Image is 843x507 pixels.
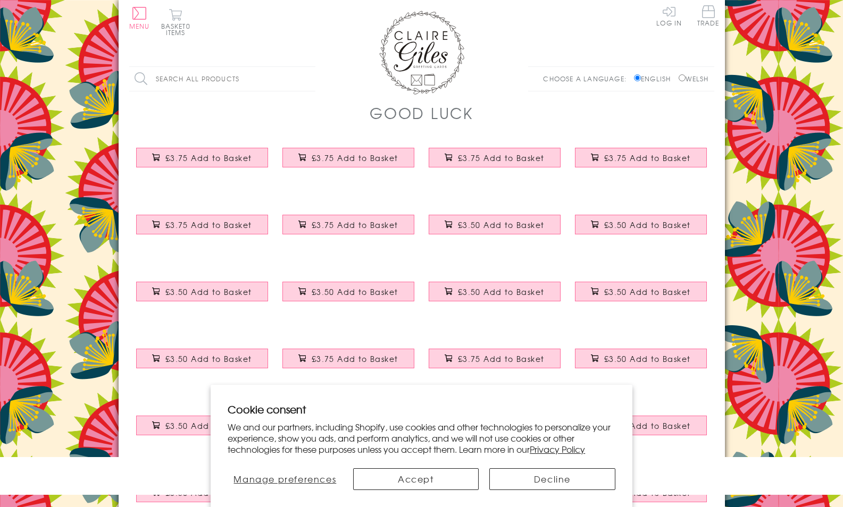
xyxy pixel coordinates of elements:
[634,74,641,81] input: English
[568,140,714,185] a: Good Luck in Nationals Card, Dots, Embellished with pompoms £3.75 Add to Basket
[604,153,691,163] span: £3.75 Add to Basket
[429,215,561,234] button: £3.50 Add to Basket
[165,153,252,163] span: £3.75 Add to Basket
[422,274,568,319] a: Good Luck Card, Horseshoe and Four Leaf Clover £3.50 Add to Basket
[228,402,615,417] h2: Cookie consent
[276,207,422,252] a: Good Luck Card, Pencil case, First Day of School, Embellished with pompoms £3.75 Add to Basket
[129,207,276,252] a: Good Luck in your Finals Card, Dots, Embellished with pompoms £3.75 Add to Basket
[282,148,414,167] button: £3.75 Add to Basket
[276,274,422,319] a: Good Luck Card, Blue Star, Embellished with a padded star £3.50 Add to Basket
[489,468,615,490] button: Decline
[458,153,545,163] span: £3.75 Add to Basket
[458,353,545,364] span: £3.75 Add to Basket
[129,408,276,453] a: Good Luck Card, Crayons, Good Luck on your First Day at School £3.50 Add to Basket
[429,349,561,368] button: £3.75 Add to Basket
[166,21,190,37] span: 0 items
[165,219,252,230] span: £3.75 Add to Basket
[604,286,691,297] span: £3.50 Add to Basket
[575,416,707,435] button: £3.50 Add to Basket
[697,5,720,28] a: Trade
[129,7,150,29] button: Menu
[370,102,473,124] h1: Good Luck
[568,341,714,386] a: Good Luck Card, Blue Stars, wishing you Good Luck £3.50 Add to Basket
[604,353,691,364] span: £3.50 Add to Basket
[679,74,709,83] label: Welsh
[161,9,190,36] button: Basket0 items
[422,341,568,386] a: New Job Congratulations Card, 9-5 Dolly, Embellished with colourful pompoms £3.75 Add to Basket
[312,219,398,230] span: £3.75 Add to Basket
[634,74,676,83] label: English
[679,74,686,81] input: Welsh
[604,420,691,431] span: £3.50 Add to Basket
[568,408,714,453] a: Congratulations and Good Luck Card, Pink Stars, enjoy your Retirement £3.50 Add to Basket
[129,140,276,185] a: Good Luck Exams Card, Rainbow, Embellished with a colourful tassel £3.75 Add to Basket
[543,74,632,83] p: Choose a language:
[129,21,150,31] span: Menu
[312,286,398,297] span: £3.50 Add to Basket
[575,349,707,368] button: £3.50 Add to Basket
[458,219,545,230] span: £3.50 Add to Basket
[165,420,252,431] span: £3.50 Add to Basket
[656,5,682,26] a: Log In
[429,282,561,301] button: £3.50 Add to Basket
[136,148,268,167] button: £3.75 Add to Basket
[312,353,398,364] span: £3.75 Add to Basket
[422,140,568,185] a: A Level Good Luck Card, Dotty Circle, Embellished with pompoms £3.75 Add to Basket
[136,416,268,435] button: £3.50 Add to Basket
[568,274,714,319] a: Good Luck Card, Sorry You're Leaving Blue, Embellished with a padded star £3.50 Add to Basket
[379,11,464,95] img: Claire Giles Greetings Cards
[568,207,714,252] a: Good Luck Card, Pink Star, Embellished with a padded star £3.50 Add to Basket
[136,282,268,301] button: £3.50 Add to Basket
[530,443,585,455] a: Privacy Policy
[458,286,545,297] span: £3.50 Add to Basket
[136,349,268,368] button: £3.50 Add to Basket
[276,140,422,185] a: Exam Good Luck Card, Stars, Embellished with pompoms £3.75 Add to Basket
[282,282,414,301] button: £3.50 Add to Basket
[165,353,252,364] span: £3.50 Add to Basket
[575,215,707,234] button: £3.50 Add to Basket
[233,472,336,485] span: Manage preferences
[312,153,398,163] span: £3.75 Add to Basket
[129,341,276,386] a: Good Luck Leaving Card, Bird Card, Goodbye and Good Luck £3.50 Add to Basket
[575,282,707,301] button: £3.50 Add to Basket
[305,67,315,91] input: Search
[165,286,252,297] span: £3.50 Add to Basket
[353,468,479,490] button: Accept
[228,421,615,454] p: We and our partners, including Shopify, use cookies and other technologies to personalize your ex...
[129,274,276,319] a: Good Luck on your 1st day of School Card, Pencils, Congratulations £3.50 Add to Basket
[228,468,342,490] button: Manage preferences
[429,148,561,167] button: £3.75 Add to Basket
[129,67,315,91] input: Search all products
[575,148,707,167] button: £3.75 Add to Basket
[697,5,720,26] span: Trade
[604,219,691,230] span: £3.50 Add to Basket
[276,341,422,386] a: Congratulations and Good Luck Card, Off to Uni, Embellished with pompoms £3.75 Add to Basket
[136,215,268,234] button: £3.75 Add to Basket
[282,215,414,234] button: £3.75 Add to Basket
[282,349,414,368] button: £3.75 Add to Basket
[422,207,568,252] a: Exam Good Luck Card, Pink Stars, Embellished with a padded star £3.50 Add to Basket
